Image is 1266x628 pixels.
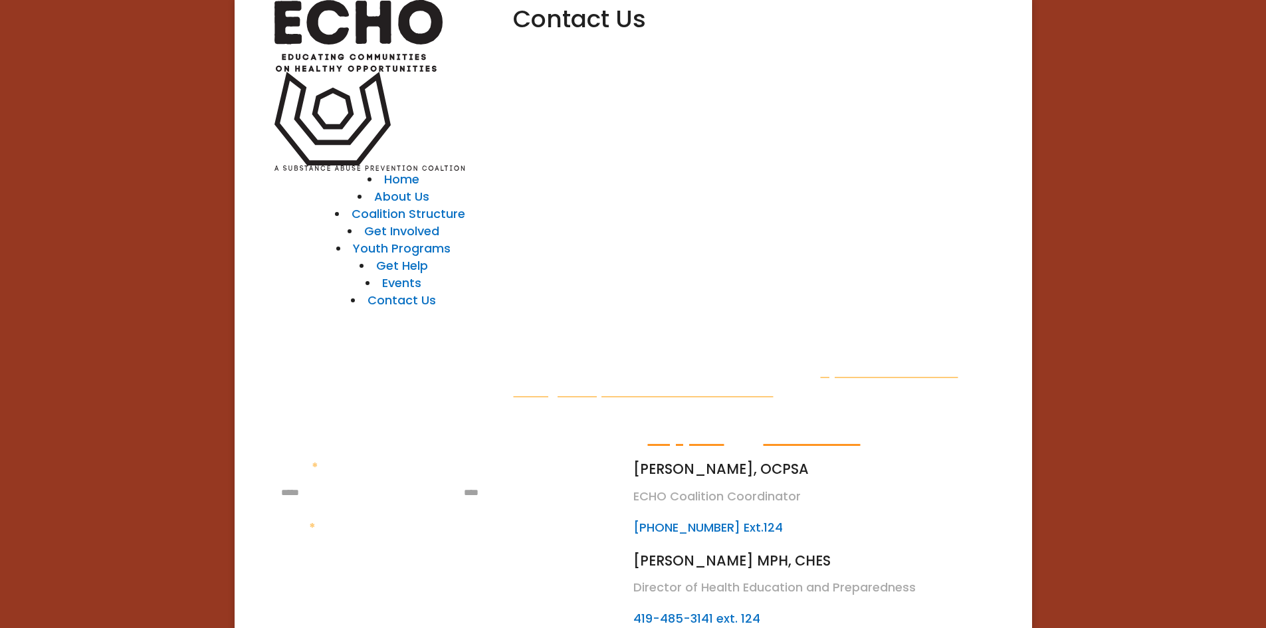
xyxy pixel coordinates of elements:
[274,165,465,170] img: ECHO_text
[376,257,428,274] a: Get Help
[633,458,992,487] h4: [PERSON_NAME], OCPSA
[648,421,724,449] u: support
[374,188,429,205] a: About Us
[353,240,451,257] a: Youth Programs
[633,487,992,506] p: ECHO Coalition Coordinator
[513,324,992,420] div: ECHO Coalition is focused on providing opportunities for youth and adults to increase awareness o...
[364,223,439,239] a: Get Involved
[274,72,391,165] img: ECHO Logo_black
[274,518,633,540] label: Email
[274,579,633,600] label: Phone
[274,419,992,458] h2: We are happy to provide you with the and you need.
[633,519,783,536] a: [PHONE_NUMBER] Ext.124
[513,363,958,399] strong: if you are an individual looking for help and not sure where to start
[384,171,419,187] a: Home
[764,421,861,449] u: resources
[274,458,451,479] label: Name
[633,578,992,597] p: Director of Health Education and Preparedness
[368,292,436,308] a: Contact Us
[633,610,760,627] a: 419-485-3141 ext. 124
[352,205,465,222] a: Coalition Structure
[382,274,421,291] a: Events
[633,550,992,579] h4: [PERSON_NAME] MPH, CHES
